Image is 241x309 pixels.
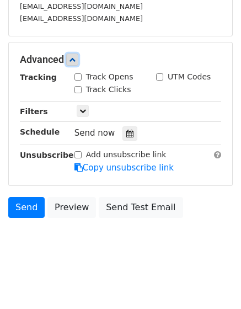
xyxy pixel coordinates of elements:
[20,107,48,116] strong: Filters
[86,149,167,161] label: Add unsubscribe link
[8,197,45,218] a: Send
[99,197,183,218] a: Send Test Email
[168,71,211,83] label: UTM Codes
[86,84,131,95] label: Track Clicks
[74,128,115,138] span: Send now
[186,256,241,309] iframe: Chat Widget
[20,151,74,159] strong: Unsubscribe
[20,2,143,10] small: [EMAIL_ADDRESS][DOMAIN_NAME]
[47,197,96,218] a: Preview
[20,73,57,82] strong: Tracking
[20,127,60,136] strong: Schedule
[20,14,143,23] small: [EMAIL_ADDRESS][DOMAIN_NAME]
[74,163,174,173] a: Copy unsubscribe link
[20,54,221,66] h5: Advanced
[86,71,133,83] label: Track Opens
